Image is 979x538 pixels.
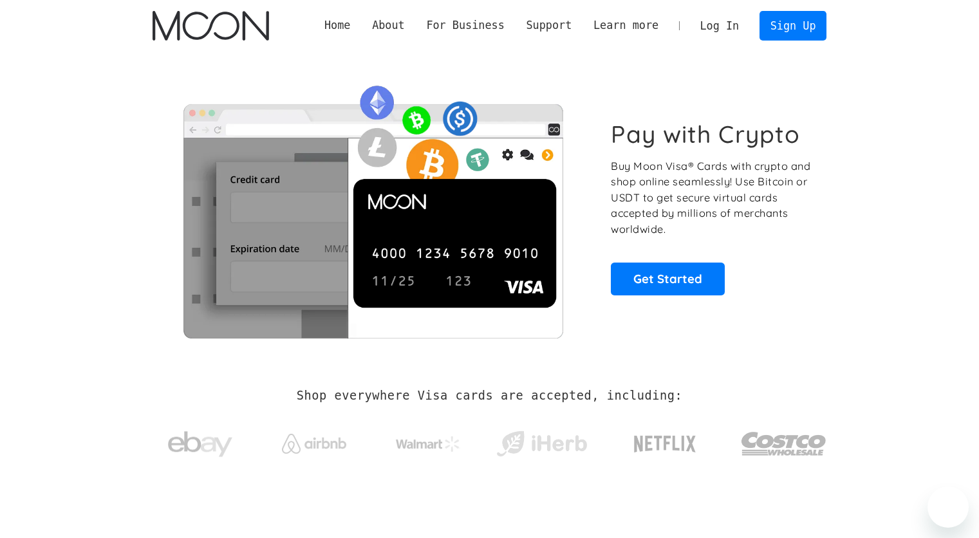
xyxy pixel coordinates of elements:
[741,420,827,468] img: Costco
[380,423,476,458] a: Walmart
[313,17,361,33] a: Home
[611,158,812,237] p: Buy Moon Visa® Cards with crypto and shop online seamlessly! Use Bitcoin or USDT to get secure vi...
[266,421,362,460] a: Airbnb
[633,428,697,460] img: Netflix
[168,424,232,465] img: ebay
[741,407,827,474] a: Costco
[689,12,750,40] a: Log In
[608,415,723,467] a: Netflix
[426,17,504,33] div: For Business
[396,436,460,452] img: Walmart
[611,120,800,149] h1: Pay with Crypto
[526,17,572,33] div: Support
[297,389,682,403] h2: Shop everywhere Visa cards are accepted, including:
[611,263,725,295] a: Get Started
[416,17,516,33] div: For Business
[516,17,583,33] div: Support
[153,77,593,338] img: Moon Cards let you spend your crypto anywhere Visa is accepted.
[361,17,415,33] div: About
[494,427,590,461] img: iHerb
[760,11,826,40] a: Sign Up
[153,411,248,471] a: ebay
[583,17,669,33] div: Learn more
[282,434,346,454] img: Airbnb
[494,414,590,467] a: iHerb
[928,487,969,528] iframe: Кнопка запуска окна обмена сообщениями
[153,11,269,41] img: Moon Logo
[593,17,658,33] div: Learn more
[372,17,405,33] div: About
[153,11,269,41] a: home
